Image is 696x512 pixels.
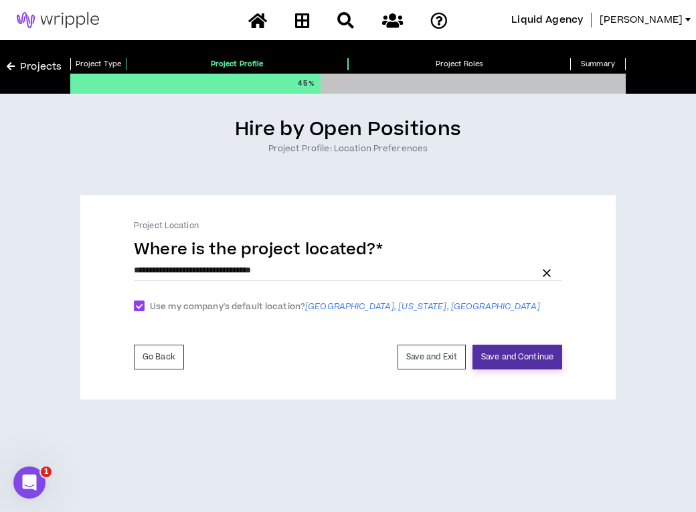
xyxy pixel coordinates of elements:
label: Project Location [134,220,199,232]
button: Save and Continue [472,345,562,369]
p: Project Profile [126,58,348,70]
iframe: Intercom live chat [13,466,46,499]
h4: Hire by Open Positions [7,117,689,143]
span: 1 [41,466,52,477]
p: Project Roles [348,58,570,70]
a: Projects [7,60,62,74]
button: Save and Exit [398,345,466,369]
span: [GEOGRAPHIC_DATA], [US_STATE], [GEOGRAPHIC_DATA] [305,301,540,313]
button: Go Back [134,345,184,369]
p: Project Type [70,58,126,70]
label: Where is the project located? [134,238,383,266]
span: Liquid Agency [511,13,583,27]
p: Summary [570,58,626,70]
p: 45 % [297,74,315,94]
h1: Project Profile: Location Preferences [7,143,689,155]
span: Use my company's default location? [145,300,545,314]
span: [PERSON_NAME] [600,13,683,27]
